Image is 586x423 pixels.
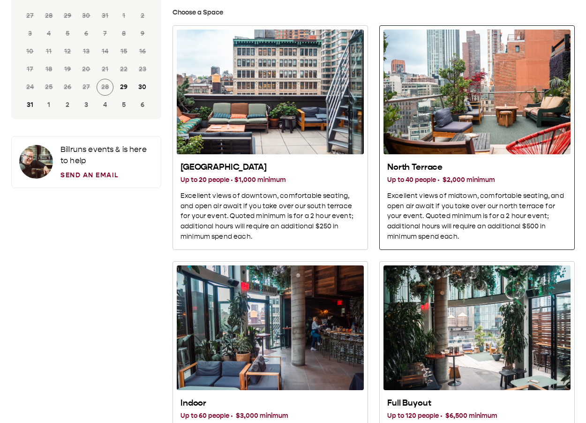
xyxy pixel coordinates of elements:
[22,97,38,113] button: 31
[180,191,360,242] p: Excellent views of downtown, comfortable seating, and open air await if you take over our south t...
[387,175,567,185] h3: Up to 40 people · $2,000 minimum
[40,97,57,113] button: 1
[59,97,76,113] button: 2
[387,411,567,421] h3: Up to 120 people · $6,500 minimum
[387,162,567,173] h2: North Terrace
[134,97,151,113] button: 6
[180,162,360,173] h2: [GEOGRAPHIC_DATA]
[60,144,153,166] p: Bill runs events & is here to help
[60,170,153,180] a: Send an Email
[115,97,132,113] button: 5
[173,8,575,18] h3: Choose a Space
[180,175,360,185] h3: Up to 20 people · $1,000 minimum
[97,97,113,113] button: 4
[173,25,368,250] button: South Terrace
[387,398,567,409] h2: Full Buyout
[379,25,575,250] button: North Terrace
[180,398,360,409] h2: Indoor
[180,411,360,421] h3: Up to 60 people · $3,000 minimum
[78,97,95,113] button: 3
[115,79,132,96] button: 29
[134,79,151,96] button: 30
[387,191,567,242] p: Excellent views of midtown, comfortable seating, and open air await if you take over our north te...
